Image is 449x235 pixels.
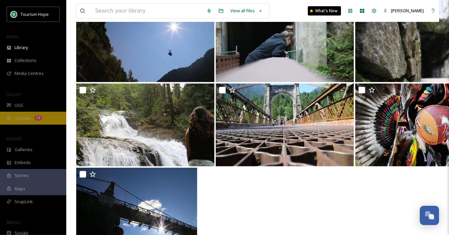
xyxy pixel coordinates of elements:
[15,147,32,153] span: Galleries
[7,34,18,39] span: MEDIA
[227,4,266,17] a: View all files
[15,186,26,192] span: Maps
[11,11,17,18] img: logo.png
[15,159,31,166] span: Embeds
[7,136,22,141] span: WIDGETS
[391,8,424,14] span: [PERSON_NAME]
[15,115,31,121] span: Uploads
[34,115,42,121] div: 18
[92,4,203,18] input: Search your library
[308,6,341,16] a: What's New
[15,199,33,205] span: SnapLink
[15,44,28,51] span: Library
[15,57,36,64] span: Collections
[76,84,214,166] img: Conect Media (12).JPG
[380,4,427,17] a: [PERSON_NAME]
[420,206,439,225] button: Open Chat
[7,220,20,225] span: SOCIALS
[7,92,21,97] span: COLLECT
[21,11,49,17] span: Tourism Hope
[15,172,29,179] span: Stories
[15,102,24,108] span: UGC
[15,70,44,77] span: Media Centres
[216,84,354,166] img: Conect Media (11).JPG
